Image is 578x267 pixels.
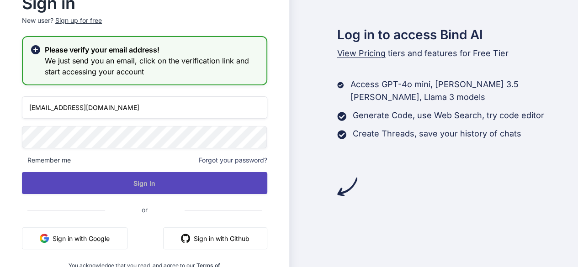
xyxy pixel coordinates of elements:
p: Generate Code, use Web Search, try code editor [353,109,544,122]
img: google [40,234,49,243]
input: Login or Email [22,96,267,119]
h3: We just send you an email, click on the verification link and start accessing your account [45,55,259,77]
div: Sign up for free [55,16,102,25]
p: Access GPT-4o mini, [PERSON_NAME] 3.5 [PERSON_NAME], Llama 3 models [350,78,578,104]
img: arrow [337,177,357,197]
h2: Please verify your email address! [45,44,259,55]
p: New user? [22,16,267,36]
span: or [105,199,184,221]
img: github [181,234,190,243]
span: View Pricing [337,48,386,58]
button: Sign in with Google [22,227,127,249]
p: Create Threads, save your history of chats [353,127,521,140]
span: Remember me [22,156,71,165]
button: Sign In [22,172,267,194]
span: Forgot your password? [199,156,267,165]
button: Sign in with Github [163,227,267,249]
